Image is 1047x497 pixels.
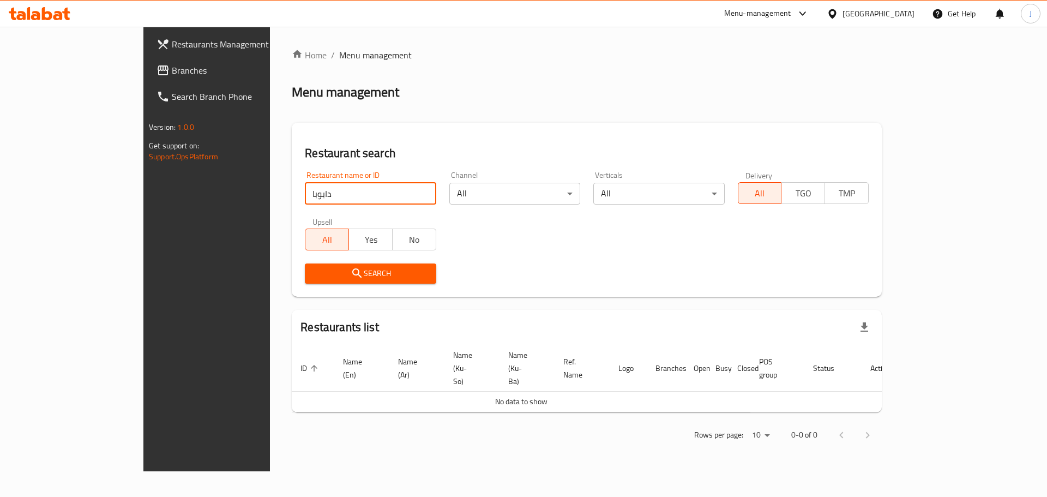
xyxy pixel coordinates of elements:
button: TGO [781,182,825,204]
button: Yes [348,229,393,250]
span: Ref. Name [563,355,597,381]
span: Name (Ku-Ba) [508,349,541,388]
a: Support.OpsPlatform [149,149,218,164]
span: 1.0.0 [177,120,194,134]
h2: Restaurant search [305,145,869,161]
th: Closed [729,345,750,392]
span: J [1030,8,1032,20]
span: Search [314,267,427,280]
span: POS group [759,355,791,381]
div: Export file [851,314,877,340]
a: Search Branch Phone [148,83,318,110]
th: Action [862,345,899,392]
input: Search for restaurant name or ID.. [305,183,436,205]
th: Busy [707,345,729,392]
h2: Restaurants list [300,319,378,336]
button: All [738,182,782,204]
div: [GEOGRAPHIC_DATA] [843,8,914,20]
span: No [397,232,432,248]
label: Upsell [312,218,333,225]
span: Get support on: [149,139,199,153]
span: All [743,185,778,201]
span: ID [300,362,321,375]
span: Branches [172,64,310,77]
span: No data to show [495,394,547,409]
span: All [310,232,345,248]
nav: breadcrumb [292,49,882,62]
span: TGO [786,185,821,201]
div: Rows per page: [748,427,774,444]
span: Search Branch Phone [172,90,310,103]
a: Restaurants Management [148,31,318,57]
div: All [593,183,724,205]
div: Menu-management [724,7,791,20]
th: Open [685,345,707,392]
span: Yes [353,232,388,248]
p: Rows per page: [694,428,743,442]
span: Name (En) [343,355,376,381]
button: TMP [825,182,869,204]
table: enhanced table [292,345,899,412]
p: 0-0 of 0 [791,428,817,442]
span: Name (Ar) [398,355,431,381]
a: Branches [148,57,318,83]
button: Search [305,264,436,284]
div: All [449,183,580,205]
button: All [305,229,349,250]
h2: Menu management [292,83,399,101]
span: Menu management [339,49,412,62]
th: Logo [610,345,647,392]
span: Version: [149,120,176,134]
li: / [331,49,335,62]
span: Status [813,362,849,375]
span: TMP [829,185,864,201]
span: Name (Ku-So) [453,349,486,388]
label: Delivery [745,171,773,179]
th: Branches [647,345,685,392]
button: No [392,229,436,250]
span: Restaurants Management [172,38,310,51]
